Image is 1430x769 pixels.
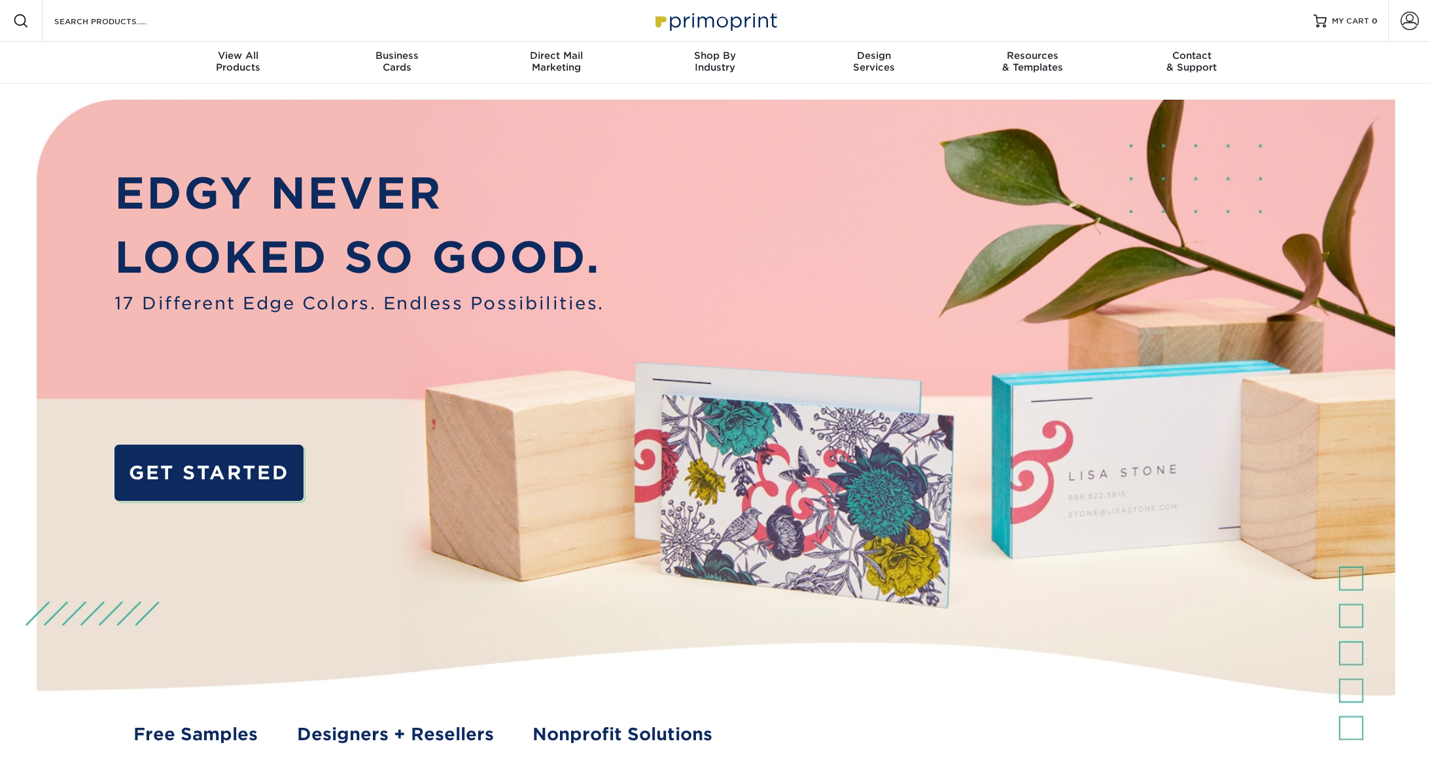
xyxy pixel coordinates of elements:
[1332,16,1369,27] span: MY CART
[650,7,780,35] img: Primoprint
[477,50,636,61] span: Direct Mail
[159,42,318,84] a: View AllProducts
[318,50,477,61] span: Business
[1112,50,1271,61] span: Contact
[477,42,636,84] a: Direct MailMarketing
[794,42,953,84] a: DesignServices
[318,42,477,84] a: BusinessCards
[114,226,604,290] p: LOOKED SO GOOD.
[159,50,318,61] span: View All
[953,50,1112,61] span: Resources
[159,50,318,73] div: Products
[114,290,604,316] span: 17 Different Edge Colors. Endless Possibilities.
[477,50,636,73] div: Marketing
[318,50,477,73] div: Cards
[794,50,953,61] span: Design
[953,50,1112,73] div: & Templates
[53,13,181,29] input: SEARCH PRODUCTS.....
[133,721,258,747] a: Free Samples
[1112,50,1271,73] div: & Support
[114,162,604,226] p: EDGY NEVER
[1112,42,1271,84] a: Contact& Support
[636,42,795,84] a: Shop ByIndustry
[297,721,494,747] a: Designers + Resellers
[794,50,953,73] div: Services
[636,50,795,61] span: Shop By
[114,445,304,501] a: GET STARTED
[532,721,712,747] a: Nonprofit Solutions
[953,42,1112,84] a: Resources& Templates
[636,50,795,73] div: Industry
[1372,16,1378,26] span: 0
